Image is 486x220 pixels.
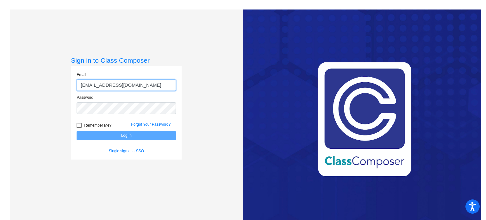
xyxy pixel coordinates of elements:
[71,56,182,64] h3: Sign in to Class Composer
[131,122,171,127] a: Forgot Your Password?
[84,122,111,129] span: Remember Me?
[77,72,86,78] label: Email
[77,95,93,100] label: Password
[77,131,176,140] button: Log In
[109,149,144,153] a: Single sign on - SSO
